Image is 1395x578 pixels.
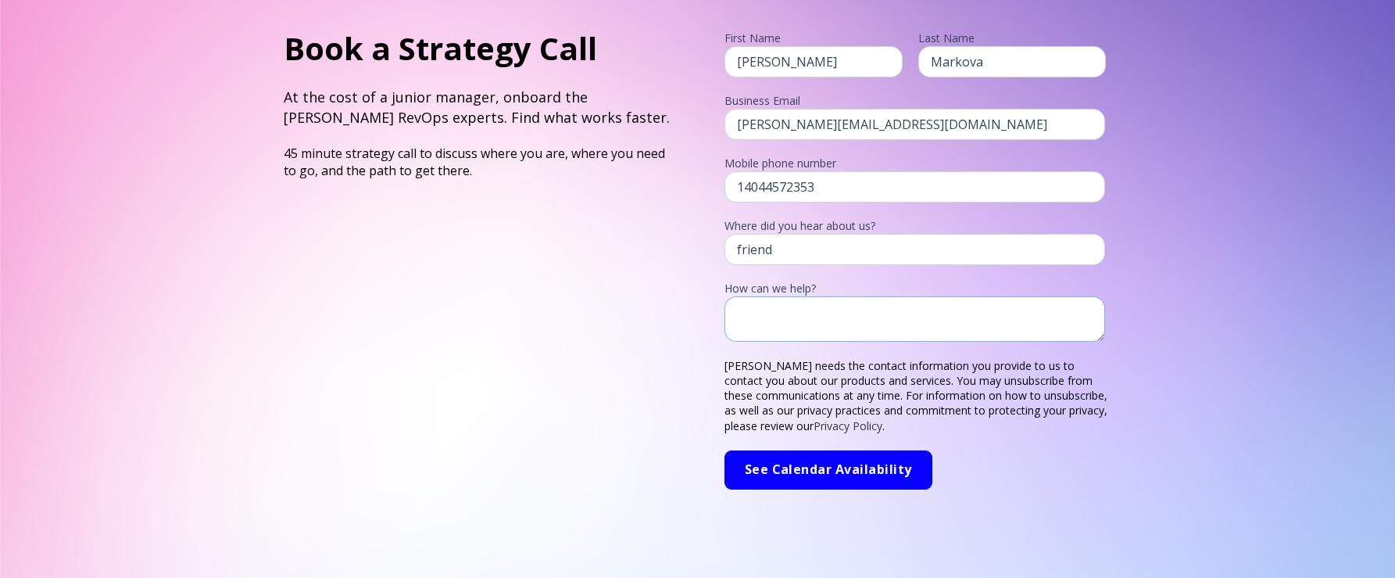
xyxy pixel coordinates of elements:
a: Privacy Policy [814,418,882,433]
legend: Business Email [724,93,1112,109]
legend: How can we help? [724,281,1112,296]
h4: At the cost of a junior manager, onboard the [PERSON_NAME] RevOps experts. Find what works faster. [284,88,671,127]
legend: Mobile phone number [724,156,1112,171]
input: See Calendar Availability [724,451,932,490]
legend: First Name [724,31,918,46]
legend: Where did you hear about us? [724,218,1112,234]
p: 45 minute strategy call to discuss where you are, where you need to go, and the path to get there. [284,145,671,179]
h1: Book a Strategy Call [284,27,671,70]
legend: Last Name [918,31,1112,46]
p: [PERSON_NAME] needs the contact information you provide to us to contact you about our products a... [724,358,1112,433]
